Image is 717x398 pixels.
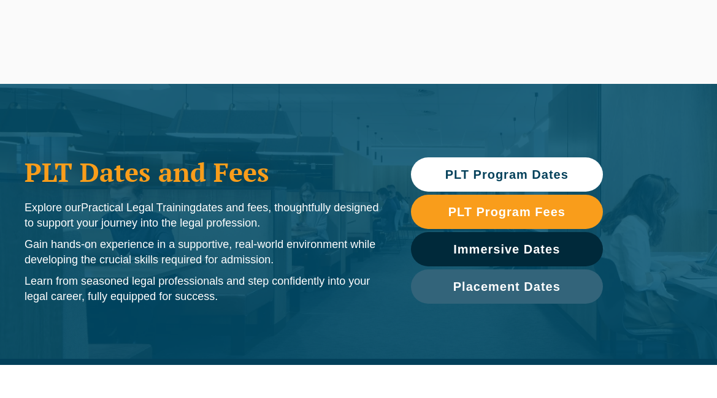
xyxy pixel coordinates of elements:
[411,232,603,266] a: Immersive Dates
[411,157,603,192] a: PLT Program Dates
[25,157,386,187] h1: PLT Dates and Fees
[453,243,560,255] span: Immersive Dates
[411,269,603,304] a: Placement Dates
[445,168,569,181] span: PLT Program Dates
[411,195,603,229] a: PLT Program Fees
[25,200,386,231] p: Explore our dates and fees, thoughtfully designed to support your journey into the legal profession.
[448,206,566,218] span: PLT Program Fees
[25,237,386,268] p: Gain hands-on experience in a supportive, real-world environment while developing the crucial ski...
[81,201,196,214] span: Practical Legal Training
[25,274,386,304] p: Learn from seasoned legal professionals and step confidently into your legal career, fully equipp...
[453,280,561,293] span: Placement Dates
